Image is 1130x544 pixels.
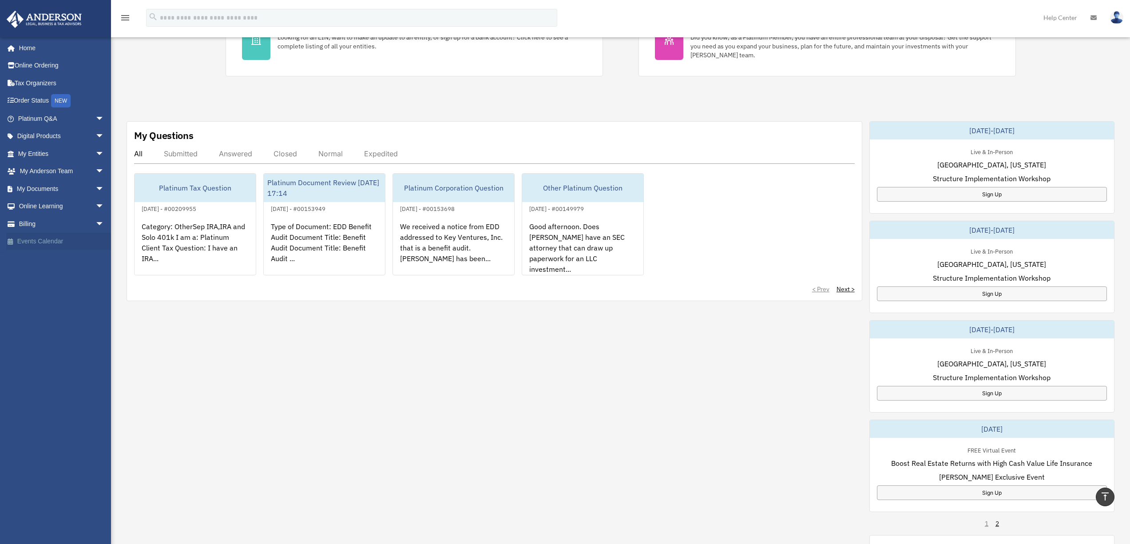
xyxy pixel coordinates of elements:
[837,285,855,294] a: Next >
[6,74,118,92] a: Tax Organizers
[6,215,118,233] a: Billingarrow_drop_down
[963,246,1020,255] div: Live & In-Person
[95,180,113,198] span: arrow_drop_down
[522,214,643,283] div: Good afternoon. Does [PERSON_NAME] have an SEC attorney that can draw up paperwork for an LLC inv...
[522,174,643,202] div: Other Platinum Question
[1100,491,1110,502] i: vertical_align_top
[264,214,385,283] div: Type of Document: EDD Benefit Audit Document Title: Benefit Audit Document Title: Benefit Audit ...
[933,372,1051,383] span: Structure Implementation Workshop
[318,149,343,158] div: Normal
[95,145,113,163] span: arrow_drop_down
[877,485,1107,500] a: Sign Up
[6,39,113,57] a: Home
[937,259,1046,270] span: [GEOGRAPHIC_DATA], [US_STATE]
[274,149,297,158] div: Closed
[134,149,143,158] div: All
[226,4,603,76] a: My Entities Looking for an EIN, want to make an update to an entity, or sign up for a bank accoun...
[963,345,1020,355] div: Live & In-Person
[6,127,118,145] a: Digital Productsarrow_drop_down
[6,110,118,127] a: Platinum Q&Aarrow_drop_down
[522,173,644,275] a: Other Platinum Question[DATE] - #00149979Good afternoon. Does [PERSON_NAME] have an SEC attorney ...
[1096,488,1114,506] a: vertical_align_top
[870,321,1114,338] div: [DATE]-[DATE]
[870,221,1114,239] div: [DATE]-[DATE]
[219,149,252,158] div: Answered
[135,174,256,202] div: Platinum Tax Question
[870,420,1114,438] div: [DATE]
[263,173,385,275] a: Platinum Document Review [DATE] 17:14[DATE] - #00153949Type of Document: EDD Benefit Audit Docume...
[393,174,514,202] div: Platinum Corporation Question
[393,203,462,213] div: [DATE] - #00153698
[6,92,118,110] a: Order StatusNEW
[278,33,587,51] div: Looking for an EIN, want to make an update to an entity, or sign up for a bank account? Click her...
[95,110,113,128] span: arrow_drop_down
[148,12,158,22] i: search
[95,127,113,146] span: arrow_drop_down
[6,57,118,75] a: Online Ordering
[6,233,118,250] a: Events Calendar
[690,33,999,60] div: Did you know, as a Platinum Member, you have an entire professional team at your disposal? Get th...
[6,145,118,163] a: My Entitiesarrow_drop_down
[120,16,131,23] a: menu
[95,163,113,181] span: arrow_drop_down
[393,214,514,283] div: We received a notice from EDD addressed to Key Ventures, Inc. that is a benefit audit. [PERSON_NA...
[877,386,1107,401] a: Sign Up
[877,187,1107,202] a: Sign Up
[4,11,84,28] img: Anderson Advisors Platinum Portal
[95,198,113,216] span: arrow_drop_down
[51,94,71,107] div: NEW
[877,286,1107,301] a: Sign Up
[933,173,1051,184] span: Structure Implementation Workshop
[638,4,1016,76] a: My Anderson Team Did you know, as a Platinum Member, you have an entire professional team at your...
[6,180,118,198] a: My Documentsarrow_drop_down
[937,358,1046,369] span: [GEOGRAPHIC_DATA], [US_STATE]
[939,472,1045,482] span: [PERSON_NAME] Exclusive Event
[134,129,194,142] div: My Questions
[393,173,515,275] a: Platinum Corporation Question[DATE] - #00153698We received a notice from EDD addressed to Key Ven...
[95,215,113,233] span: arrow_drop_down
[522,203,591,213] div: [DATE] - #00149979
[364,149,398,158] div: Expedited
[264,203,333,213] div: [DATE] - #00153949
[135,203,203,213] div: [DATE] - #00209955
[6,163,118,180] a: My Anderson Teamarrow_drop_down
[891,458,1092,469] span: Boost Real Estate Returns with High Cash Value Life Insurance
[164,149,198,158] div: Submitted
[963,147,1020,156] div: Live & In-Person
[135,214,256,283] div: Category: OtherSep IRA,IRA and Solo 401k I am a: Platinum Client Tax Question: I have an IRA...
[134,173,256,275] a: Platinum Tax Question[DATE] - #00209955Category: OtherSep IRA,IRA and Solo 401k I am a: Platinum ...
[937,159,1046,170] span: [GEOGRAPHIC_DATA], [US_STATE]
[120,12,131,23] i: menu
[933,273,1051,283] span: Structure Implementation Workshop
[264,174,385,202] div: Platinum Document Review [DATE] 17:14
[870,122,1114,139] div: [DATE]-[DATE]
[1110,11,1123,24] img: User Pic
[995,519,999,528] a: 2
[960,445,1023,454] div: FREE Virtual Event
[6,198,118,215] a: Online Learningarrow_drop_down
